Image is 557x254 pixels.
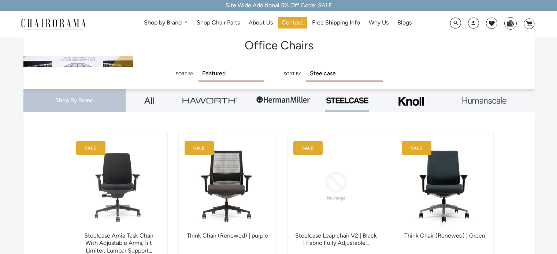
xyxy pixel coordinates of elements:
[369,19,389,27] span: Why Us
[505,18,516,29] img: WhatsApp_Image_2024-07-12_at_16.23.01.webp
[187,232,268,239] a: Think Chair (Renewed) | purple
[245,17,276,29] a: About Us
[176,71,193,76] label: Sort by
[394,17,415,29] a: Blogs
[186,141,269,232] img: Think Chair (Renewed) | purple - chairorama
[78,141,160,232] a: Amia Chair by chairorama.com Renewed Amia Chair chairorama.com
[278,17,307,29] a: Contact
[17,18,90,30] img: chairorama
[186,141,269,232] a: Think Chair (Renewed) | purple - chairorama Think Chair (Renewed) | purple - chairorama
[397,92,426,111] img: Frame_4.png
[85,145,96,150] text: SALE
[397,19,412,27] span: Blogs
[182,98,237,103] img: Group_4be16a4b-c81a-4a6e-a540-764d0a8faf6e.png
[325,96,369,105] img: PHOTO-2024-07-09-00-53-10-removebg-preview.png
[256,89,311,111] img: Group-1.png
[463,97,506,104] img: Layer_1_1.png
[140,17,192,29] a: Shop by Brand
[197,19,240,27] span: Shop Chair Parts
[249,19,273,27] span: About Us
[365,17,392,29] a: Why Us
[121,17,435,31] nav: DesktopNavigation
[411,145,422,150] text: SALE
[283,71,301,76] label: Sort by
[23,89,126,112] div: Shop By Brand
[131,89,168,112] a: All
[31,37,527,52] h1: Office Chairs
[193,17,244,29] a: Shop Chair Parts
[404,232,485,239] a: Think Chair (Renewed) | Green
[302,145,313,150] text: SALE
[312,19,360,27] span: Free Shipping Info
[282,19,303,27] span: Contact
[78,141,160,232] img: Amia Chair by chairorama.com
[295,232,377,247] a: Steelcase Leap chair V2 | Black | Fabric Fully Adjustable...
[193,145,205,150] text: SALE
[308,17,364,29] a: Free Shipping Info
[404,141,486,232] img: Think Chair (Renewed) | Green - chairorama
[404,141,486,232] a: Think Chair (Renewed) | Green - chairorama Think Chair (Renewed) | Green - chairorama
